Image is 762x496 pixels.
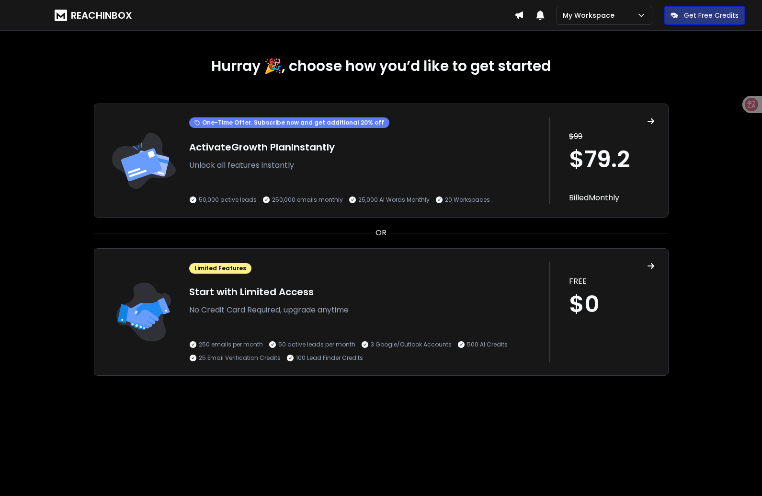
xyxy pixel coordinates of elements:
[55,10,67,21] img: logo
[664,6,745,25] button: Get Free Credits
[684,11,739,20] p: Get Free Credits
[569,293,654,316] h1: $0
[272,196,343,204] p: 250,000 emails monthly
[199,196,257,204] p: 50,000 active leads
[569,148,654,171] h1: $ 79.2
[278,341,355,348] p: 50 active leads per month
[94,227,669,239] div: OR
[371,341,452,348] p: 3 Google/Outlook Accounts
[189,285,540,299] h1: Start with Limited Access
[94,58,669,75] h1: Hurray 🎉, choose how you’d like to get started
[199,341,263,348] p: 250 emails per month
[358,196,430,204] p: 25,000 AI Words Monthly
[296,354,363,362] p: 100 Lead Finder Credits
[199,354,281,362] p: 25 Email Verification Credits
[569,276,654,287] p: FREE
[563,11,618,20] p: My Workspace
[189,160,540,171] p: Unlock all features instantly
[71,9,132,22] h1: REACHINBOX
[569,131,654,142] p: $ 99
[445,196,490,204] p: 20 Workspaces
[189,117,389,128] div: One-Time Offer. Subscribe now and get additional 20% off
[108,117,180,204] img: trail
[189,263,251,274] div: Limited Features
[467,341,508,348] p: 500 AI Credits
[189,304,540,316] p: No Credit Card Required, upgrade anytime
[569,192,654,204] p: Billed Monthly
[108,262,180,362] img: trail
[189,140,540,154] h1: Activate Growth Plan Instantly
